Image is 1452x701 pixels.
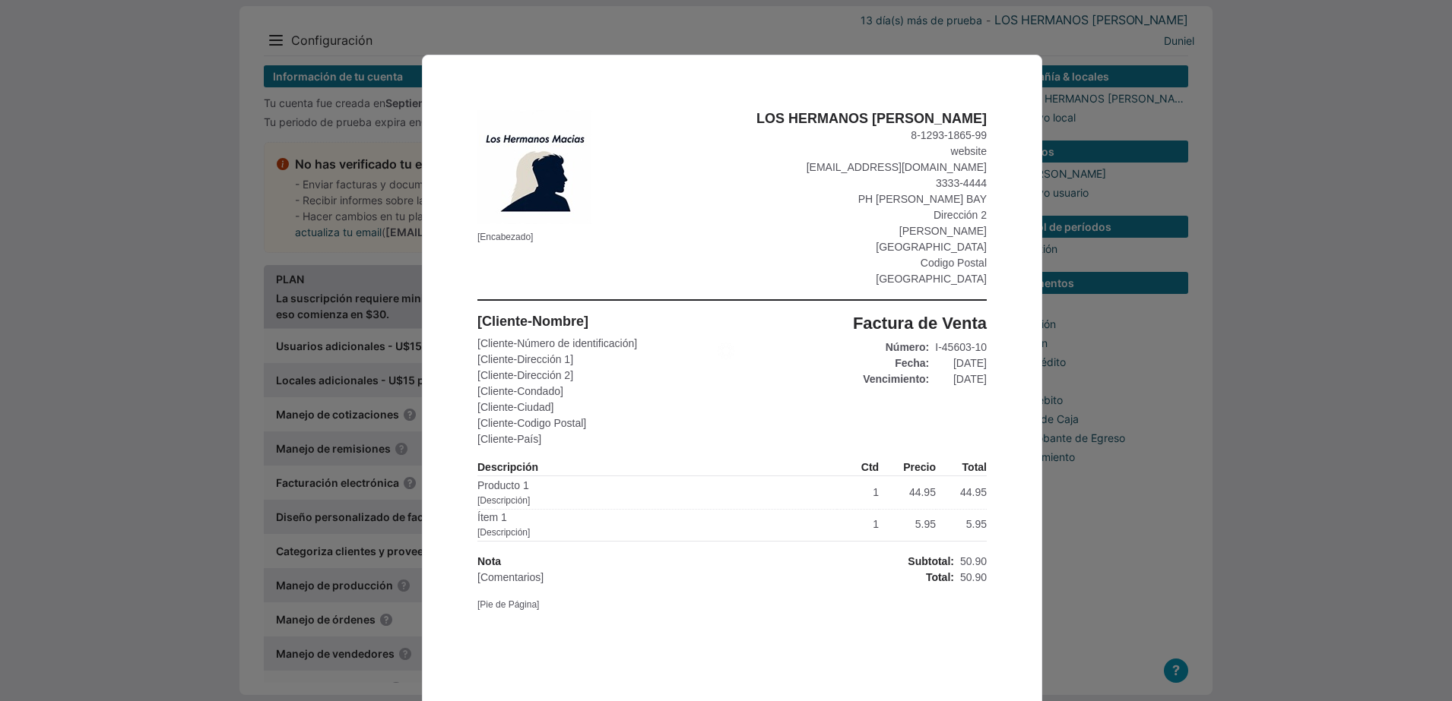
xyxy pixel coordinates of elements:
div: Dirección 2 [750,207,981,223]
div: [Cliente-Codigo Postal] [471,415,723,431]
div: Número: [857,339,923,355]
div: LOS HERMANOS [PERSON_NAME] [750,110,981,128]
div: [Descripción] [471,526,524,539]
div: [PERSON_NAME] [750,223,981,239]
div: [DATE] [929,371,981,387]
div: Descripción [471,459,831,476]
div: Ctd [831,459,873,476]
div: [Comentarios] [471,554,723,586]
div: [Cliente-Número de identificación] [471,336,723,352]
p: [Pie de Página] [471,598,981,611]
div: 1 [831,509,873,539]
div: Codigo Postal [750,255,981,271]
div: Precio [873,459,930,476]
div: [EMAIL_ADDRESS][DOMAIN_NAME] [750,159,981,175]
div: [Cliente-Nombre] [471,313,715,330]
div: website [750,144,981,159]
div: [Descripción] [471,494,524,507]
div: 50.90 [954,570,981,586]
div: 44.95 [930,478,981,507]
div: 1 [831,478,873,507]
div: 44.95 [873,478,930,507]
div: [DATE] [929,355,981,371]
div: [Cliente-Condado] [471,384,723,399]
div: I-45603-10 [929,339,981,355]
div: [GEOGRAPHIC_DATA] [750,271,981,287]
div: 5.95 [930,509,981,539]
div: Producto 1 [471,478,831,507]
div: Fecha: [857,355,923,371]
div: [Cliente-Dirección 2] [471,368,723,384]
div: 8-1293-1865-99 [750,128,981,144]
div: Factura de Venta [847,313,981,334]
div: [GEOGRAPHIC_DATA] [750,239,981,255]
div: 5.95 [873,509,930,539]
div: Vencimiento: [857,371,923,387]
div: [Cliente-País] [471,431,723,447]
div: PH [PERSON_NAME] BAY [750,191,981,207]
span: Nota [471,554,723,570]
div: [Cliente-Dirección 1] [471,352,723,368]
div: Ítem 1 [471,509,831,539]
img: Cambiar logo [471,110,585,224]
div: Total [930,459,981,476]
div: [Cliente-Ciudad] [471,399,723,415]
div: [Encabezado] [471,110,738,287]
div: 50.90 [954,554,981,570]
div: Total: [902,570,948,586]
div: Subtotal: [902,554,948,570]
div: 3333-4444 [750,175,981,191]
